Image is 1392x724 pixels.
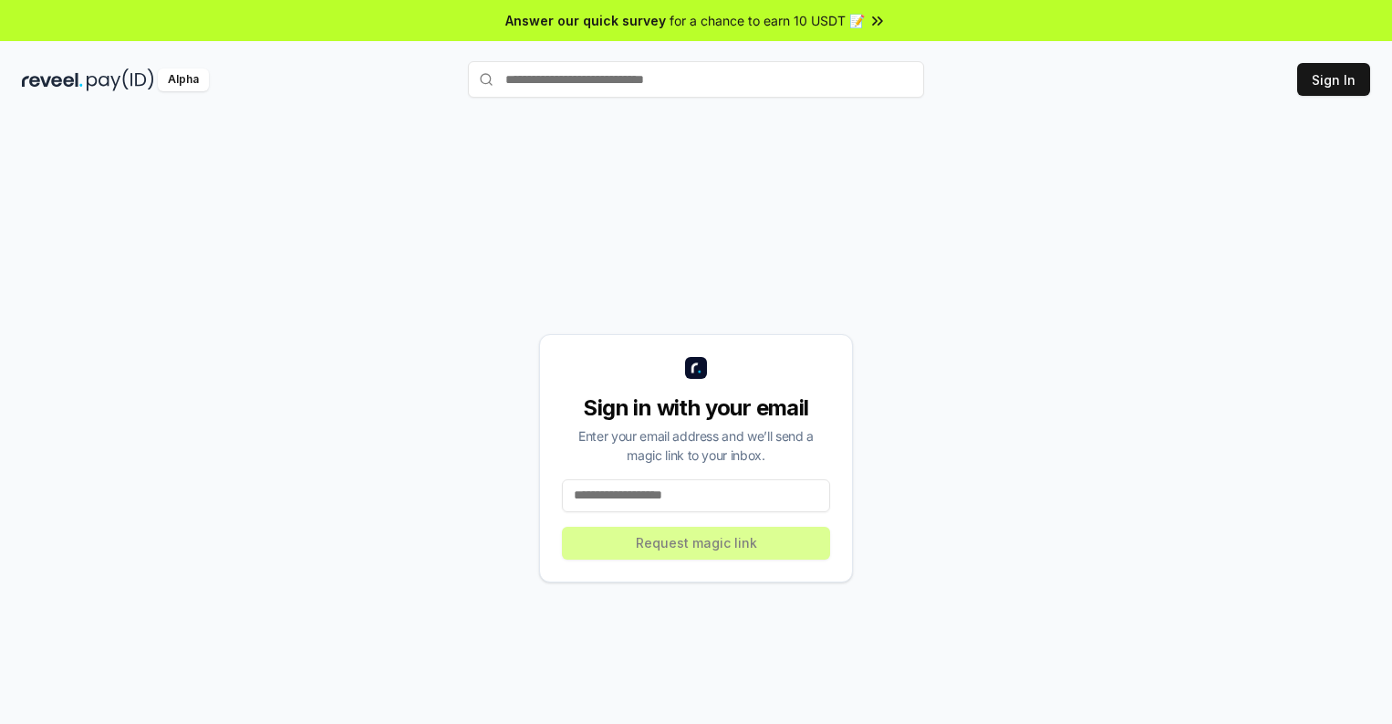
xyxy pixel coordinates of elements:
[1297,63,1370,96] button: Sign In
[158,68,209,91] div: Alpha
[562,393,830,423] div: Sign in with your email
[87,68,154,91] img: pay_id
[562,426,830,465] div: Enter your email address and we’ll send a magic link to your inbox.
[505,11,666,30] span: Answer our quick survey
[685,357,707,379] img: logo_small
[22,68,83,91] img: reveel_dark
[670,11,865,30] span: for a chance to earn 10 USDT 📝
